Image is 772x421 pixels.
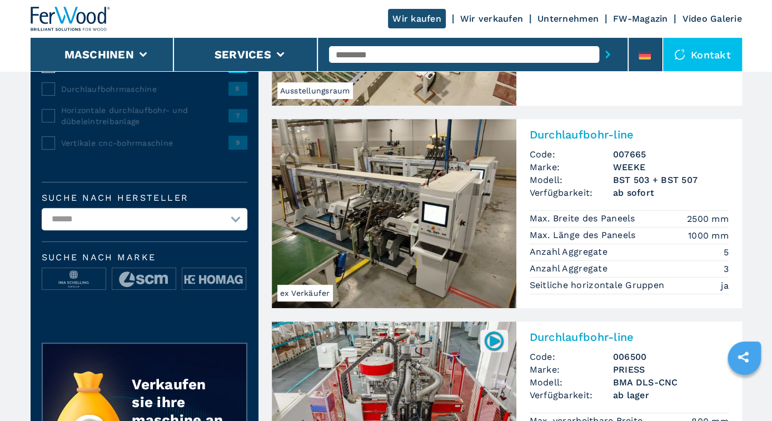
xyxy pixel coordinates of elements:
a: Unternehmen [537,13,599,24]
em: 5 [723,246,728,259]
a: Wir verkaufen [460,13,523,24]
span: ab lager [613,389,729,402]
span: Code: [530,350,613,363]
span: 7 [228,109,247,122]
em: 1000 mm [688,229,729,242]
a: Video Galerie [682,13,741,24]
span: Durchlaufbohrmaschine [61,83,228,95]
span: Ausstellungsraum [277,82,353,99]
em: 2500 mm [687,212,729,225]
span: ex Verkäufer [277,285,333,301]
h2: Durchlaufbohr-line [530,330,729,344]
h2: Durchlaufbohr-line [530,128,729,141]
a: Wir kaufen [388,9,446,28]
img: 006500 [483,330,505,351]
div: Kontakt [663,38,742,71]
a: sharethis [729,343,757,371]
p: Anzahl Aggregate [530,246,610,258]
h3: BMA DLS-CNC [613,376,729,389]
p: Anzahl Aggregate [530,262,610,275]
button: Maschinen [64,48,134,61]
h3: WEEKE [613,161,729,174]
img: Ferwood [31,7,111,31]
a: FW-Magazin [613,13,668,24]
span: ab sofort [613,186,729,199]
p: Max. Länge des Paneels [530,229,639,241]
span: Verfügbarkeit: [530,389,613,402]
span: Modell: [530,174,613,186]
span: Horizontale durchlaufbohr- und dübeleintreibanlage [61,105,228,127]
iframe: Chat [725,371,764,413]
img: Durchlaufbohr-line WEEKE BST 503 + BST 507 [272,119,516,308]
img: image [42,268,106,290]
span: Code: [530,148,613,161]
button: submit-button [599,42,616,67]
em: ja [721,279,729,292]
p: Max. Breite des Paneels [530,212,638,225]
button: Services [215,48,271,61]
h3: BST 503 + BST 507 [613,174,729,186]
span: Modell: [530,376,613,389]
span: Vertikale cnc-bohrmaschine [61,137,228,148]
h3: 006500 [613,350,729,363]
img: image [182,268,246,290]
span: 8 [228,82,247,95]
span: Marke: [530,161,613,174]
h3: PRIESS [613,363,729,376]
h3: 007665 [613,148,729,161]
p: Seitliche horizontale Gruppen [530,279,668,291]
span: Marke: [530,363,613,376]
span: 9 [228,136,247,149]
span: Verfügbarkeit: [530,186,613,199]
span: Suche nach Marke [42,253,247,262]
img: Kontakt [674,49,685,60]
img: image [112,268,176,290]
em: 3 [723,262,728,275]
label: Suche nach Hersteller [42,194,247,202]
a: Durchlaufbohr-line WEEKE BST 503 + BST 507ex VerkäuferDurchlaufbohr-lineCode:007665Marke:WEEKEMod... [272,119,742,308]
